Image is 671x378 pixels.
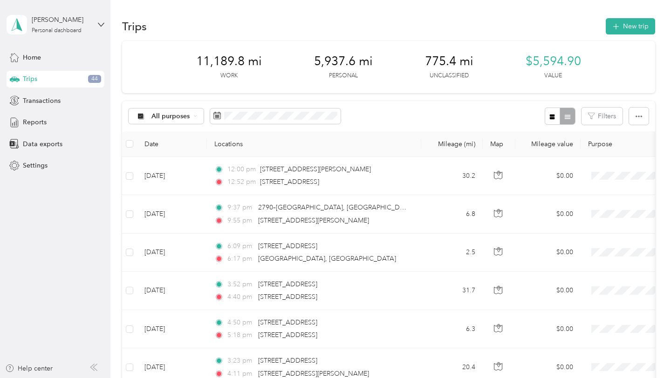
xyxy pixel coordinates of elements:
span: [STREET_ADDRESS] [258,357,317,364]
span: All purposes [151,113,190,120]
span: 775.4 mi [425,54,473,69]
td: 30.2 [421,157,483,195]
p: Unclassified [430,72,469,80]
td: 2.5 [421,234,483,272]
td: [DATE] [137,157,207,195]
span: [STREET_ADDRESS] [260,178,319,186]
span: 2790–[GEOGRAPHIC_DATA], [GEOGRAPHIC_DATA], [GEOGRAPHIC_DATA], [GEOGRAPHIC_DATA] [258,203,555,211]
td: $0.00 [515,234,581,272]
span: 44 [88,75,101,83]
span: 9:37 pm [227,202,254,213]
span: Reports [23,117,47,127]
span: 11,189.8 mi [196,54,262,69]
span: [STREET_ADDRESS] [258,242,317,250]
td: 6.3 [421,310,483,348]
iframe: Everlance-gr Chat Button Frame [619,326,671,378]
span: [STREET_ADDRESS] [258,280,317,288]
button: New trip [606,18,655,34]
span: [STREET_ADDRESS][PERSON_NAME] [258,370,369,378]
button: Help center [5,364,53,373]
td: [DATE] [137,310,207,348]
span: [STREET_ADDRESS] [258,318,317,326]
p: Value [544,72,562,80]
td: $0.00 [515,310,581,348]
span: 12:52 pm [227,177,256,187]
p: Work [220,72,238,80]
th: Date [137,131,207,157]
span: [STREET_ADDRESS][PERSON_NAME] [258,216,369,224]
td: $0.00 [515,195,581,233]
span: 9:55 pm [227,216,254,226]
span: [STREET_ADDRESS] [258,331,317,339]
th: Mileage (mi) [421,131,483,157]
span: [GEOGRAPHIC_DATA], [GEOGRAPHIC_DATA] [258,255,396,263]
span: [STREET_ADDRESS][PERSON_NAME] [260,165,371,173]
td: [DATE] [137,195,207,233]
div: [PERSON_NAME] [32,15,90,25]
td: $0.00 [515,272,581,310]
span: 6:09 pm [227,241,254,251]
span: Settings [23,161,48,170]
td: 31.7 [421,272,483,310]
span: 3:23 pm [227,356,254,366]
span: 5:18 pm [227,330,254,340]
span: Transactions [23,96,61,106]
span: 12:00 pm [227,164,256,175]
button: Filters [582,108,623,125]
span: 4:50 pm [227,317,254,328]
th: Locations [207,131,421,157]
span: Data exports [23,139,62,149]
td: $0.00 [515,157,581,195]
th: Map [483,131,515,157]
span: 6:17 pm [227,254,254,264]
p: Personal [329,72,358,80]
td: [DATE] [137,234,207,272]
span: 4:40 pm [227,292,254,302]
span: $5,594.90 [526,54,581,69]
td: 6.8 [421,195,483,233]
h1: Trips [122,21,147,31]
span: [STREET_ADDRESS] [258,293,317,301]
span: Trips [23,74,37,84]
span: 3:52 pm [227,279,254,290]
span: 5,937.6 mi [314,54,373,69]
span: Home [23,53,41,62]
th: Mileage value [515,131,581,157]
td: [DATE] [137,272,207,310]
div: Personal dashboard [32,28,82,34]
